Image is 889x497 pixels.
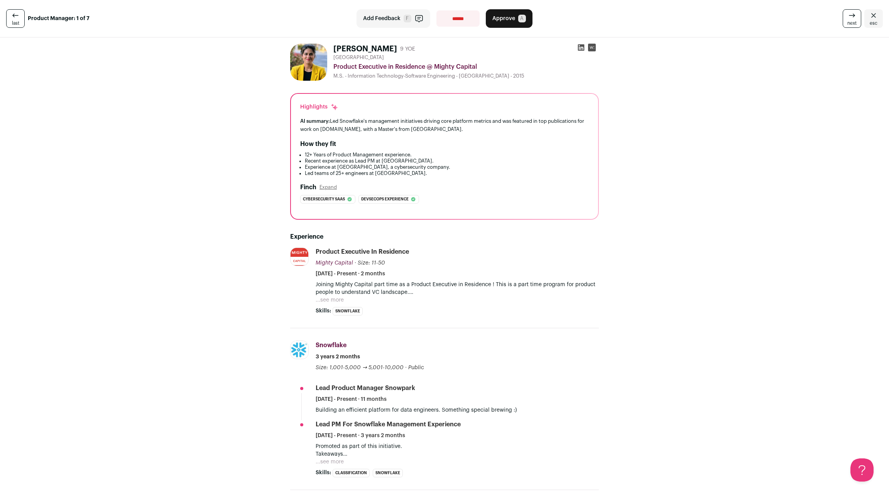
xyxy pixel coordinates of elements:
[303,195,345,203] span: Cybersecurity saas
[363,15,401,22] span: Add Feedback
[870,20,877,26] span: esc
[316,248,409,256] div: Product Executive in Residence
[305,170,589,176] li: Led teams of 25+ engineers at [GEOGRAPHIC_DATA].
[316,353,360,361] span: 3 years 2 months
[316,296,344,304] button: ...see more
[316,281,599,296] p: Joining Mighty Capital part time as a Product Executive in Residence ! This is a part time progra...
[333,54,384,61] span: [GEOGRAPHIC_DATA]
[404,15,411,22] span: F
[319,184,337,190] button: Expand
[316,420,461,429] div: Lead PM for Snowflake Management experience
[316,395,387,403] span: [DATE] - Present · 11 months
[316,260,353,266] span: Mighty Capital
[864,9,883,28] a: Close
[408,365,424,370] span: Public
[316,443,599,458] p: Promoted as part of this initiative. Takeaways - Built awesome products, Built an incredible team...
[400,45,415,53] div: 9 YOE
[373,469,403,477] li: Snowflake
[300,117,589,133] div: Led Snowflake's management initiatives driving core platform metrics and was featured in top publ...
[316,406,599,414] p: Building an efficient platform for data engineers. Something special brewing :)
[291,248,308,266] img: fb9a4455552e47323c43b21da64f3f963b1bde11cc72bcc784d32eb4e1bfc0c3.png
[300,119,330,124] span: AI summary:
[300,103,338,111] div: Highlights
[305,152,589,158] li: 12+ Years of Product Management experience.
[316,365,404,370] span: Size: 1,001-5,000 → 5,001-10,000
[361,195,409,203] span: Devsecops experience
[357,9,430,28] button: Add Feedback F
[333,307,363,316] li: Snowflake
[316,307,331,315] span: Skills:
[518,15,526,22] span: A
[843,9,861,28] a: next
[316,432,405,439] span: [DATE] - Present · 3 years 2 months
[291,341,308,359] img: 86f8c63b74521edf3df2220c8bc1d18e0971211d92f026f75a53dcf2340db80a.jpg
[316,342,346,348] span: Snowflake
[12,20,19,26] span: last
[333,44,397,54] h1: [PERSON_NAME]
[305,158,589,164] li: Recent experience as Lead PM at [GEOGRAPHIC_DATA].
[316,458,344,466] button: ...see more
[28,15,90,22] strong: Product Manager: 1 of 7
[355,260,385,266] span: · Size: 11-50
[850,458,874,482] iframe: Help Scout Beacon - Open
[333,469,370,477] li: Classification
[847,20,857,26] span: next
[300,139,336,149] h2: How they fit
[305,164,589,170] li: Experience at [GEOGRAPHIC_DATA], a cybersecurity company.
[290,232,599,241] h2: Experience
[300,183,316,192] h2: Finch
[290,44,327,81] img: 89b36eb93a7f49d429c8994226e3fdcc8a803e8a261005004a20a826181fb38b
[6,9,25,28] a: last
[316,384,415,392] div: Lead product manager snowpark
[333,73,599,79] div: M.S. - Information Technology-Software Engineering - [GEOGRAPHIC_DATA] - 2015
[486,9,532,28] button: Approve A
[492,15,515,22] span: Approve
[316,270,385,278] span: [DATE] - Present · 2 months
[316,469,331,477] span: Skills:
[405,364,407,371] span: ·
[333,62,599,71] div: Product Executive in Residence @ Mighty Capital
